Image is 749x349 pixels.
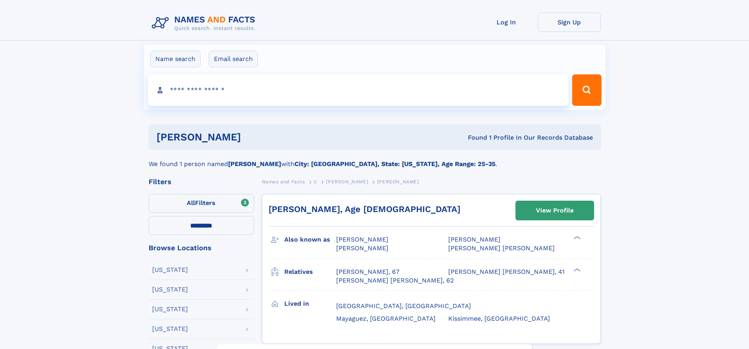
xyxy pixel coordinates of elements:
h1: [PERSON_NAME] [156,132,355,142]
a: [PERSON_NAME] [326,177,368,187]
h3: Lived in [284,297,336,310]
a: Log In [475,13,538,32]
div: Found 1 Profile In Our Records Database [354,133,593,142]
a: [PERSON_NAME], 67 [336,268,399,276]
label: Name search [150,51,201,67]
span: Kissimmee, [GEOGRAPHIC_DATA] [448,315,550,322]
button: Search Button [572,74,601,106]
div: [US_STATE] [152,306,188,312]
label: Filters [149,194,254,213]
span: [PERSON_NAME] [336,244,388,252]
div: ❯ [572,235,581,240]
label: Email search [209,51,258,67]
img: Logo Names and Facts [149,13,262,34]
h3: Also known as [284,233,336,246]
input: search input [148,74,569,106]
a: Sign Up [538,13,601,32]
div: View Profile [536,201,574,220]
div: [US_STATE] [152,267,188,273]
span: [PERSON_NAME] [336,236,388,243]
span: [GEOGRAPHIC_DATA], [GEOGRAPHIC_DATA] [336,302,471,310]
span: [PERSON_NAME] [448,236,501,243]
a: C [314,177,317,187]
a: [PERSON_NAME] [PERSON_NAME], 41 [448,268,565,276]
div: [US_STATE] [152,286,188,293]
span: [PERSON_NAME] [326,179,368,185]
div: Filters [149,178,254,185]
a: [PERSON_NAME], Age [DEMOGRAPHIC_DATA] [269,204,460,214]
span: [PERSON_NAME] [PERSON_NAME] [448,244,555,252]
b: City: [GEOGRAPHIC_DATA], State: [US_STATE], Age Range: 25-35 [294,160,495,168]
span: C [314,179,317,185]
a: View Profile [516,201,594,220]
a: [PERSON_NAME] [PERSON_NAME], 62 [336,276,454,285]
a: Names and Facts [262,177,305,187]
h3: Relatives [284,265,336,279]
span: All [187,199,195,207]
span: Mayaguez, [GEOGRAPHIC_DATA] [336,315,436,322]
div: ❯ [572,267,581,272]
b: [PERSON_NAME] [228,160,281,168]
div: [US_STATE] [152,326,188,332]
div: We found 1 person named with . [149,150,601,169]
span: [PERSON_NAME] [377,179,419,185]
div: Browse Locations [149,244,254,251]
